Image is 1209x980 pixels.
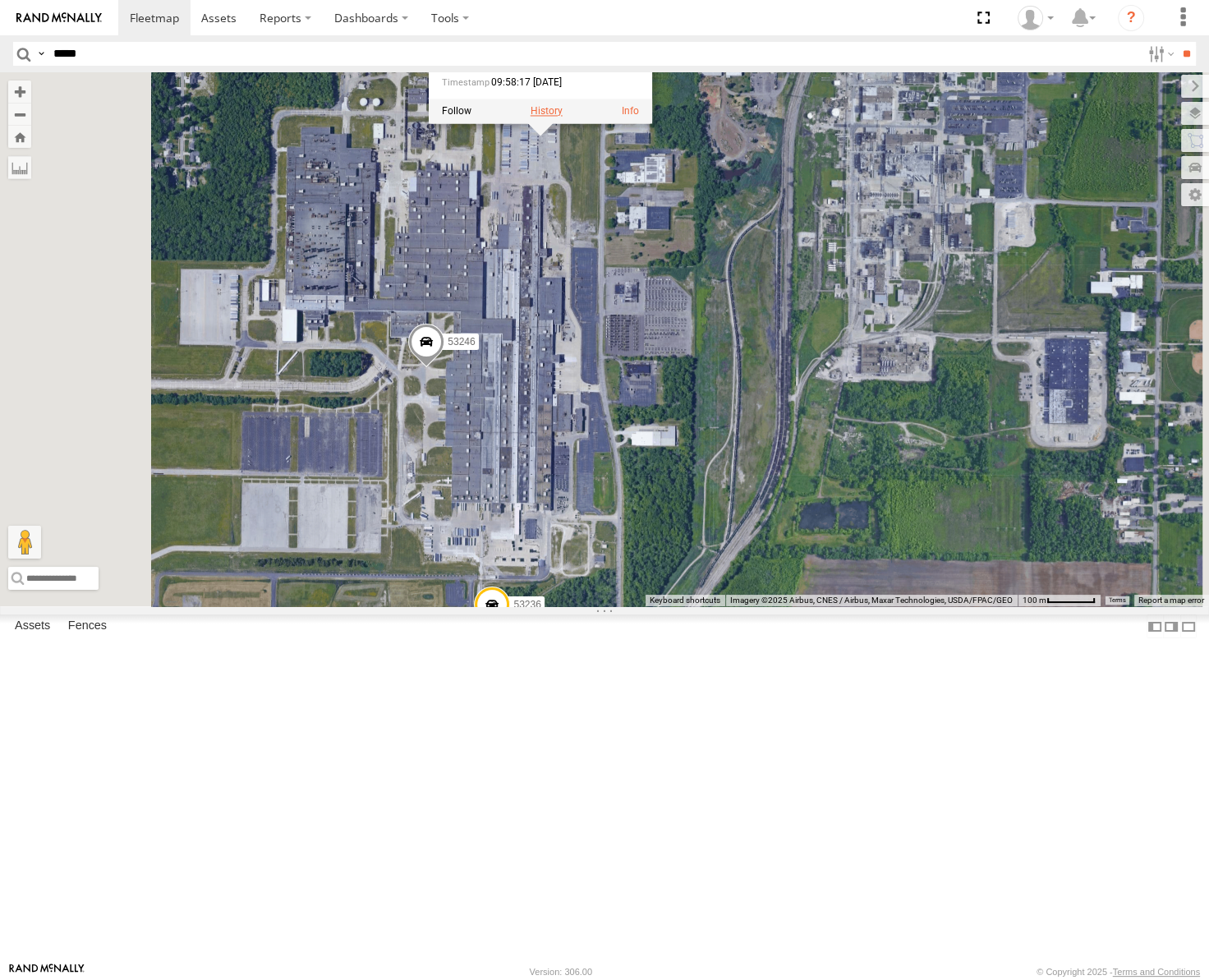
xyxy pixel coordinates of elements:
[513,599,540,610] span: 53236
[1142,42,1177,66] label: Search Filter Options
[34,42,48,66] label: Search Query
[1023,596,1046,605] span: 100 m
[531,105,563,117] label: View Asset History
[622,105,639,117] a: View Asset Details
[530,967,592,977] div: Version: 306.00
[1012,6,1060,30] div: Miky Transport
[1018,595,1101,606] button: Map Scale: 100 m per 56 pixels
[60,615,115,638] label: Fences
[1147,614,1163,638] label: Dock Summary Table to the Left
[1118,5,1144,31] i: ?
[8,126,31,148] button: Zoom Home
[1037,967,1200,977] div: © Copyright 2025 -
[448,336,475,347] span: 53246
[1138,596,1204,605] a: Report a map error
[442,78,606,89] div: Date/time of location update
[1113,967,1200,977] a: Terms and Conditions
[1181,183,1209,206] label: Map Settings
[1109,596,1126,603] a: Terms (opens in new tab)
[8,156,31,179] label: Measure
[8,103,31,126] button: Zoom out
[1180,614,1197,638] label: Hide Summary Table
[9,964,85,980] a: Visit our Website
[1163,614,1179,638] label: Dock Summary Table to the Right
[8,81,31,103] button: Zoom in
[16,12,102,24] img: rand-logo.svg
[730,596,1013,605] span: Imagery ©2025 Airbus, CNES / Airbus, Maxar Technologies, USDA/FPAC/GEO
[7,615,58,638] label: Assets
[442,105,471,117] label: Realtime tracking of Asset
[8,526,41,559] button: Drag Pegman onto the map to open Street View
[650,595,720,606] button: Keyboard shortcuts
